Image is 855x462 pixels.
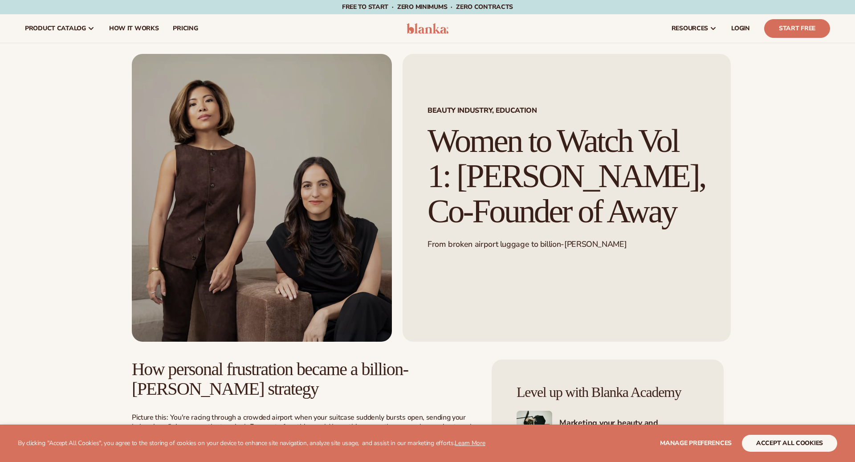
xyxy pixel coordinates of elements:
[664,14,724,43] a: resources
[173,25,198,32] span: pricing
[132,413,472,441] span: Picture this: You're racing through a crowded airport when your suitcase suddenly bursts open, se...
[18,14,102,43] a: product catalog
[427,239,627,249] span: From broken airport luggage to billion-[PERSON_NAME]
[166,14,205,43] a: pricing
[427,107,706,114] span: Beauty Industry, Education
[724,14,757,43] a: LOGIN
[559,418,699,440] h4: Marketing your beauty and wellness brand 101
[517,411,699,446] a: Shopify Image 5 Marketing your beauty and wellness brand 101
[764,19,830,38] a: Start Free
[132,359,408,399] span: How personal frustration became a billion-[PERSON_NAME] strategy
[18,440,485,447] p: By clicking "Accept All Cookies", you agree to the storing of cookies on your device to enhance s...
[517,411,552,446] img: Shopify Image 5
[517,384,699,400] h4: Level up with Blanka Academy
[109,25,159,32] span: How It Works
[132,54,392,342] img: Two women entrepreneurs posing confidently indoors, one standing and one seated.
[342,3,513,11] span: Free to start · ZERO minimums · ZERO contracts
[660,435,732,452] button: Manage preferences
[731,25,750,32] span: LOGIN
[102,14,166,43] a: How It Works
[455,439,485,447] a: Learn More
[660,439,732,447] span: Manage preferences
[672,25,708,32] span: resources
[742,435,837,452] button: accept all cookies
[427,123,706,229] h1: Women to Watch Vol 1: [PERSON_NAME], Co-Founder of Away
[407,23,449,34] img: logo
[25,25,86,32] span: product catalog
